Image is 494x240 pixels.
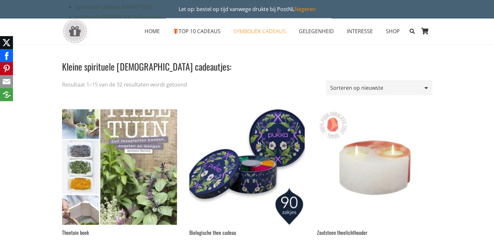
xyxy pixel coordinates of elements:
[166,23,227,39] a: 🎁TOP 10 CADEAUS🎁 TOP 10 CADEAUS Menu
[299,28,334,35] span: GELEGENHEID
[189,109,304,224] img: Cadeau voor de Theeliefhebber - biologische kruiden theedoos
[62,52,427,73] h3: Kleine spirituele [DEMOGRAPHIC_DATA] cadeautjes:
[227,23,292,39] a: SYMBOLIEK CADEAUSSYMBOLIEK CADEAUS Menu
[173,29,178,34] img: 🎁
[62,229,177,236] h2: Theetuin boek
[62,81,187,88] p: Resultaat 1–15 van de 32 resultaten wordt getoond
[406,23,418,39] a: Zoeken
[340,23,379,39] a: INTERESSEINTERESSE Menu
[292,23,340,39] a: GELEGENHEIDGELEGENHEID Menu
[173,28,221,35] span: TOP 10 CADEAUS
[138,23,166,39] a: HOMEHOME Menu
[145,28,160,35] span: HOME
[317,109,432,224] img: zen cadeau spiritualiteit yin yang theelichthouder zoutlamp steen
[62,109,177,224] img: theetuin cadeau boek
[62,19,88,44] a: gift-box-icon-grey-inspirerendwinkelen
[317,229,432,236] h2: Zoutsteen theelichthouder
[189,229,304,236] h2: Biologische thee cadeau
[418,18,432,44] a: Winkelwagen
[386,28,400,35] span: SHOP
[379,23,406,39] a: SHOPSHOP Menu
[295,6,316,13] a: Negeren
[347,28,373,35] span: INTERESSE
[234,28,286,35] span: SYMBOLIEK CADEAUS
[326,81,432,95] select: Winkelbestelling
